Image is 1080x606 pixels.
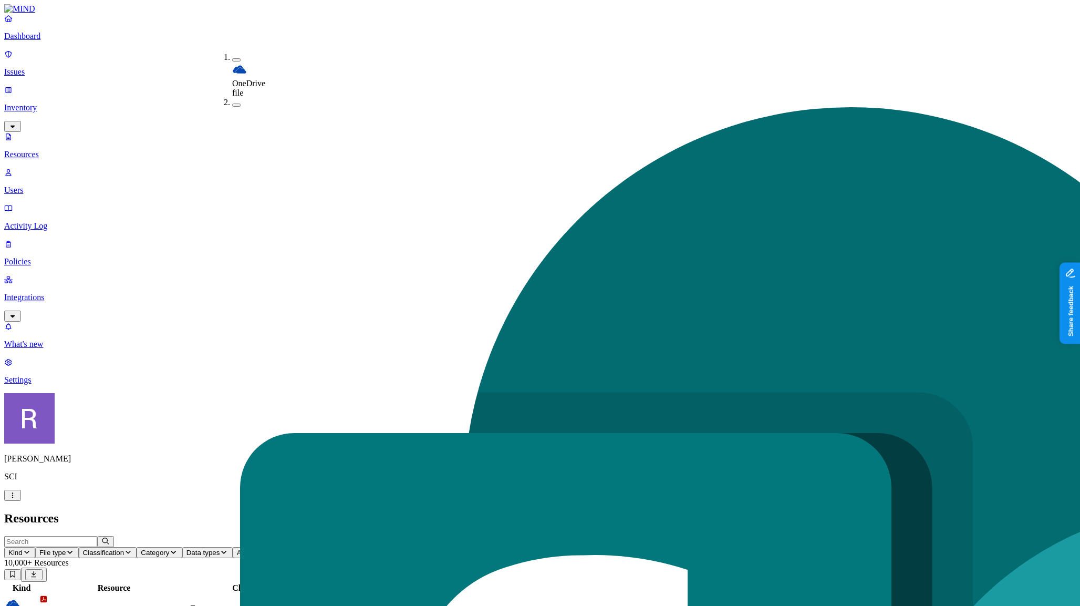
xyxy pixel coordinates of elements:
[39,583,189,593] div: Resource
[4,85,1076,130] a: Inventory
[4,4,35,14] img: MIND
[4,454,1076,464] p: [PERSON_NAME]
[4,293,1076,302] p: Integrations
[4,168,1076,195] a: Users
[4,14,1076,41] a: Dashboard
[4,375,1076,385] p: Settings
[4,186,1076,195] p: Users
[191,583,323,593] div: Classification
[39,549,66,557] span: File type
[4,511,1076,526] h2: Resources
[4,4,1076,14] a: MIND
[8,549,23,557] span: Kind
[232,62,247,77] img: onedrive
[4,67,1076,77] p: Issues
[4,275,1076,320] a: Integrations
[4,32,1076,41] p: Dashboard
[4,49,1076,77] a: Issues
[141,549,169,557] span: Category
[186,549,220,557] span: Data types
[4,239,1076,266] a: Policies
[4,340,1076,349] p: What's new
[83,549,124,557] span: Classification
[232,79,265,97] span: OneDrive file
[4,103,1076,112] p: Inventory
[4,203,1076,231] a: Activity Log
[4,558,69,567] span: 10,000+ Resources
[4,536,97,547] input: Search
[4,150,1076,159] p: Resources
[4,393,55,444] img: Rich Thompson
[4,472,1076,481] p: SCI
[4,132,1076,159] a: Resources
[4,257,1076,266] p: Policies
[4,357,1076,385] a: Settings
[6,583,37,593] div: Kind
[4,221,1076,231] p: Activity Log
[4,322,1076,349] a: What's new
[39,595,48,603] img: adobe-pdf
